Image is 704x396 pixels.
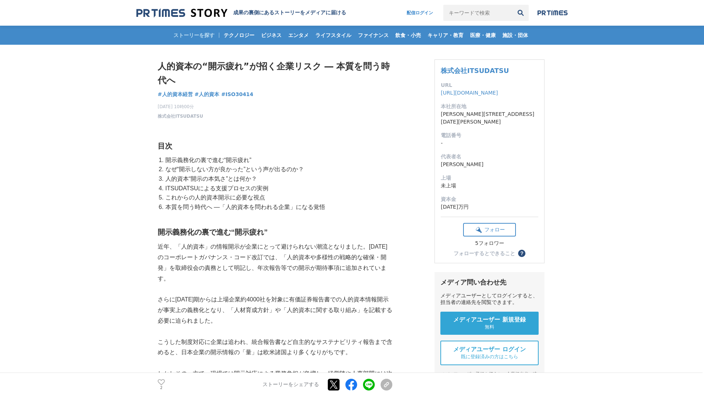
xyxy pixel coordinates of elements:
[463,240,516,247] div: 5フォロワー
[355,26,392,45] a: ファイナンス
[158,59,392,88] h1: 人的資本の“開示疲れ”が招く企業リスク ― 本質を問う時代へ
[312,32,354,38] span: ライフスタイル
[158,103,203,110] span: [DATE] 10時00分
[158,91,193,98] a: #人的資本経営
[441,139,538,147] dd: -
[285,26,312,45] a: エンタメ
[453,316,526,324] span: メディアユーザー 新規登録
[263,381,319,388] p: ストーリーをシェアする
[441,174,538,182] dt: 上場
[425,26,466,45] a: キャリア・教育
[221,26,257,45] a: テクノロジー
[441,203,538,211] dd: [DATE]万円
[440,278,539,287] div: メディア問い合わせ先
[441,90,498,96] a: [URL][DOMAIN_NAME]
[485,324,494,330] span: 無料
[221,32,257,38] span: テクノロジー
[164,174,392,184] li: 人的資本“開示の本気さ”とは何か？
[195,91,220,98] a: #人的資本
[463,223,516,236] button: フォロー
[441,110,538,126] dd: [PERSON_NAME][STREET_ADDRESS][DATE][PERSON_NAME]
[164,184,392,193] li: ITSUDATSUによる支援プロセスの実例
[164,165,392,174] li: なぜ“開示しない方が良かった”という声が出るのか？
[441,161,538,168] dd: [PERSON_NAME]
[285,32,312,38] span: エンタメ
[440,312,539,335] a: メディアユーザー 新規登録 無料
[158,228,268,236] strong: 開示義務化の裏で進む“開示疲れ”
[467,32,499,38] span: 医療・健康
[258,26,285,45] a: ビジネス
[538,10,568,16] img: prtimes
[513,5,529,21] button: 検索
[158,294,392,326] p: さらに[DATE]期からは上場企業約4000社を対象に有価証券報告書での人的資本情報開示が事実上の義務化となり、「人材育成方針」や「人的資本に関する取り組み」を記載する必要に迫られました。
[425,32,466,38] span: キャリア・教育
[136,8,227,18] img: 成果の裏側にあるストーリーをメディアに届ける
[440,293,539,306] div: メディアユーザーとしてログインすると、担当者の連絡先を閲覧できます。
[221,91,253,98] a: #ISO30414
[441,103,538,110] dt: 本社所在地
[441,81,538,89] dt: URL
[355,32,392,38] span: ファイナンス
[467,26,499,45] a: 医療・健康
[312,26,354,45] a: ライフスタイル
[441,195,538,203] dt: 資本金
[453,346,526,353] span: メディアユーザー ログイン
[392,26,424,45] a: 飲食・小売
[158,386,165,390] p: 2
[258,32,285,38] span: ビジネス
[518,250,525,257] button: ？
[441,182,538,190] dd: 未上場
[164,202,392,212] li: 本質を問う時代へ ―「人的資本を問われる企業」になる覚悟
[136,8,346,18] a: 成果の裏側にあるストーリーをメディアに届ける 成果の裏側にあるストーリーをメディアに届ける
[519,251,524,256] span: ？
[158,113,203,120] a: 株式会社ITSUDATSU
[158,142,172,150] strong: 目次
[499,26,531,45] a: 施設・団体
[461,353,518,360] span: 既に登録済みの方はこちら
[441,67,509,74] a: 株式会社ITSUDATSU
[164,193,392,202] li: これからの人的資本開示に必要な視点
[233,10,346,16] h2: 成果の裏側にあるストーリーをメディアに届ける
[164,155,392,165] li: 開示義務化の裏で進む“開示疲れ”
[392,32,424,38] span: 飲食・小売
[441,132,538,139] dt: 電話番号
[454,251,515,256] div: フォローするとできること
[158,242,392,284] p: 近年、「人的資本」の情報開示が企業にとって避けられない潮流となりました。[DATE]のコーポレートガバナンス・コード改訂では、「人的資本や多様性の戦略的な確保・開発」を取締役会の責務として明記し...
[158,368,392,390] p: しかしその一方で、現場では開示対応による業務負担が急増し、経営陣や人事部門には次第に が広がっています。
[440,341,539,365] a: メディアユーザー ログイン 既に登録済みの方はこちら
[443,5,513,21] input: キーワードで検索
[499,32,531,38] span: 施設・団体
[158,337,392,358] p: こうした制度対応に企業は追われ、統合報告書など自主的なサステナビリティ報告まで含めると、日本企業の開示情報の「量」は欧米諸国より多くなりがちです。
[441,153,538,161] dt: 代表者名
[399,5,440,21] a: 配信ログイン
